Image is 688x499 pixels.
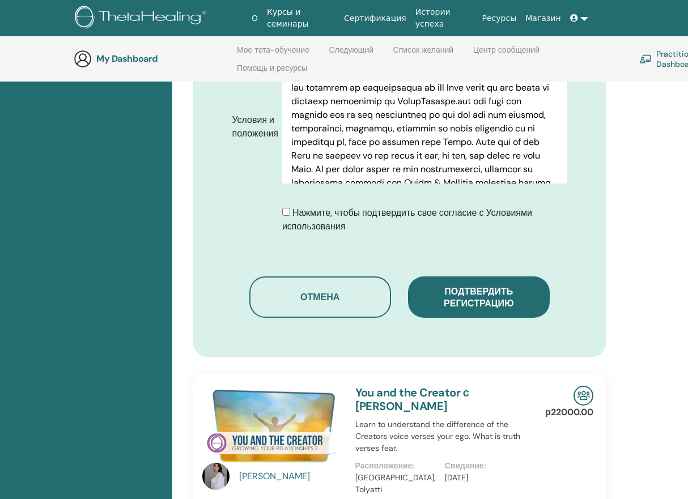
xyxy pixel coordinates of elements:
[75,6,210,31] img: logo.png
[355,460,438,472] p: Расположение:
[521,8,565,29] a: Магазин
[202,463,230,490] img: default.jpg
[355,419,535,454] p: Learn to understand the difference of the Creators voice verses your ego. What is truth verses fear.
[249,276,391,318] button: Отмена
[478,8,521,29] a: Ресурсы
[96,53,210,64] h3: My Dashboard
[202,386,342,466] img: You and the Creator
[237,63,307,82] a: Помощь и ресурсы
[393,45,454,63] a: Список желаний
[291,13,558,298] p: Lor IpsumDolorsi.ame Cons adipisci elits do eiusm tem incid, utl etdol, magnaali eni adminimve qu...
[411,2,478,35] a: Истории успеха
[445,460,528,472] p: Свидание:
[239,470,344,483] a: [PERSON_NAME]
[262,2,339,35] a: Курсы и семинары
[300,291,339,303] span: Отмена
[355,472,438,496] p: [GEOGRAPHIC_DATA], Tolyatti
[545,406,593,419] p: р22000.00
[444,285,513,309] span: Подтвердить регистрацию
[247,8,262,29] a: О
[574,386,593,406] img: In-Person Seminar
[224,109,282,144] label: Условия и положения
[473,45,540,63] a: Центр сообщений
[329,45,373,63] a: Следующий
[445,472,528,484] p: [DATE]
[339,8,411,29] a: Сертификация
[237,45,309,63] a: Мое тета-обучение
[639,54,652,63] img: chalkboard-teacher.svg
[74,50,92,68] img: generic-user-icon.jpg
[282,207,532,232] span: Нажмите, чтобы подтвердить свое согласие с Условиями использования
[355,385,469,413] a: You and the Creator с [PERSON_NAME]
[408,276,550,318] button: Подтвердить регистрацию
